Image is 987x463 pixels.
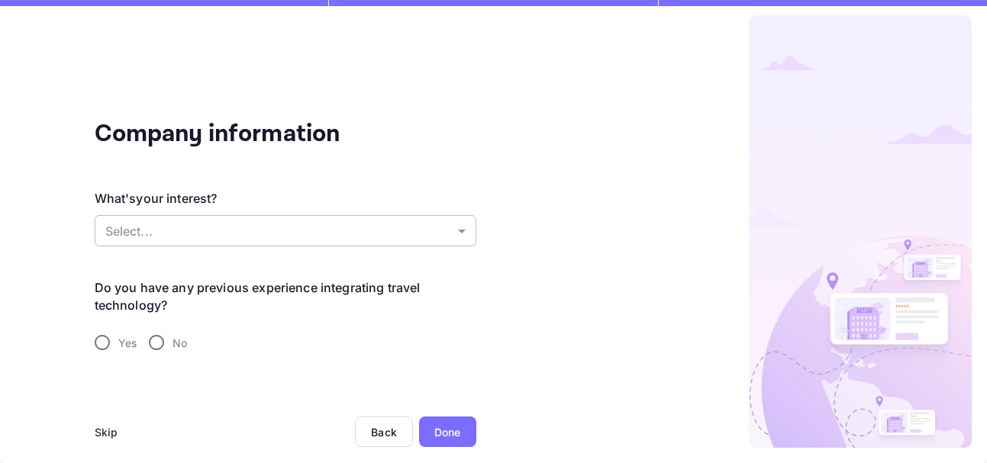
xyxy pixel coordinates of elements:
p: Select... [105,222,452,240]
img: logo [749,15,972,448]
div: Back [371,426,397,439]
div: travel-experience [95,326,476,359]
div: Without label [95,215,476,246]
div: Skip [95,424,118,440]
legend: Do you have any previous experience integrating travel technology? [95,279,476,314]
span: Yes [118,335,137,351]
span: No [173,335,187,351]
div: Company information [95,116,400,153]
div: What's your interest? [95,189,218,207]
div: Done [434,424,461,440]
